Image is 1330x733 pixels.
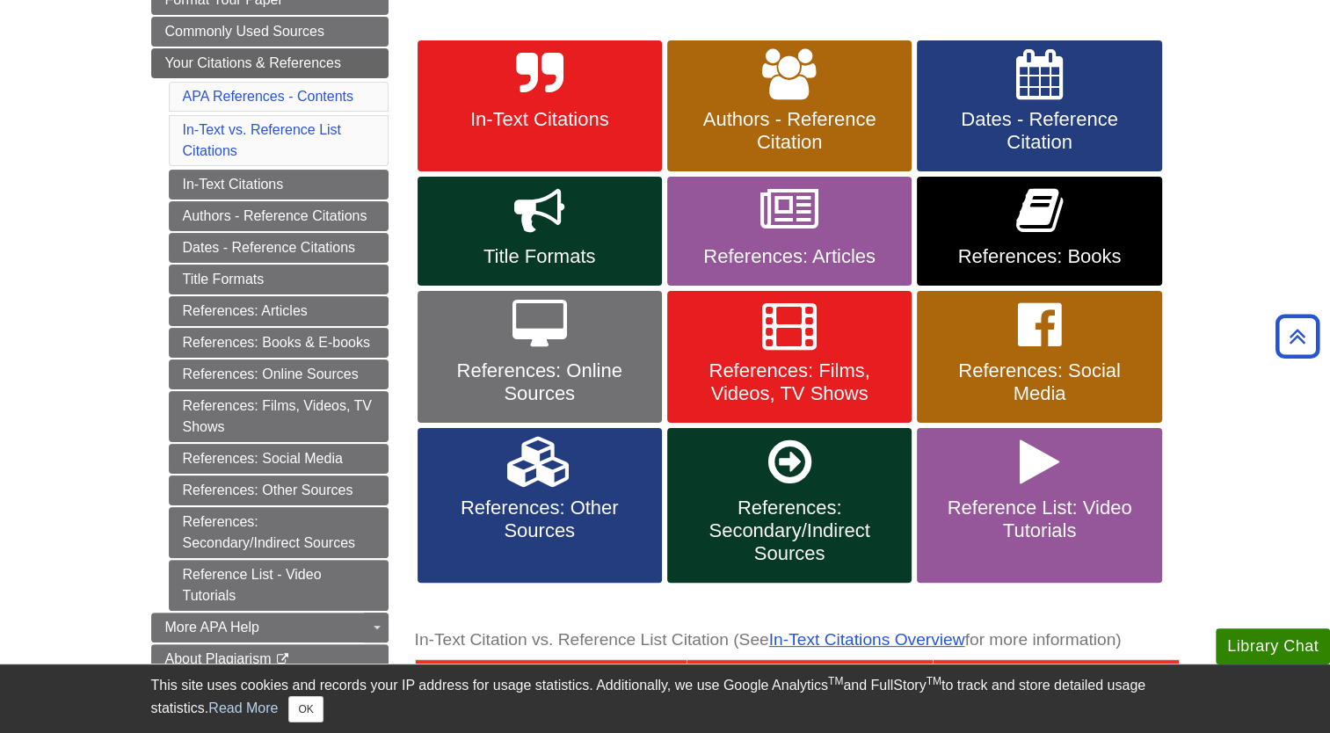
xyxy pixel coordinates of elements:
[169,560,389,611] a: Reference List - Video Tutorials
[169,328,389,358] a: References: Books & E-books
[930,108,1148,154] span: Dates - Reference Citation
[169,201,389,231] a: Authors - Reference Citations
[169,170,389,200] a: In-Text Citations
[930,245,1148,268] span: References: Books
[169,233,389,263] a: Dates - Reference Citations
[418,428,662,583] a: References: Other Sources
[165,620,259,635] span: More APA Help
[151,644,389,674] a: About Plagiarism
[431,108,649,131] span: In-Text Citations
[151,613,389,642] a: More APA Help
[917,40,1161,172] a: Dates - Reference Citation
[183,122,342,158] a: In-Text vs. Reference List Citations
[667,40,912,172] a: Authors - Reference Citation
[169,391,389,442] a: References: Films, Videos, TV Shows
[151,17,389,47] a: Commonly Used Sources
[151,675,1180,722] div: This site uses cookies and records your IP address for usage statistics. Additionally, we use Goo...
[169,296,389,326] a: References: Articles
[1269,324,1326,348] a: Back to Top
[165,24,324,39] span: Commonly Used Sources
[418,291,662,423] a: References: Online Sources
[828,675,843,687] sup: TM
[165,55,341,70] span: Your Citations & References
[680,497,898,565] span: References: Secondary/Indirect Sources
[431,245,649,268] span: Title Formats
[275,654,290,665] i: This link opens in a new window
[769,630,965,649] a: In-Text Citations Overview
[917,291,1161,423] a: References: Social Media
[680,359,898,405] span: References: Films, Videos, TV Shows
[667,291,912,423] a: References: Films, Videos, TV Shows
[1216,628,1330,664] button: Library Chat
[431,497,649,542] span: References: Other Sources
[169,265,389,294] a: Title Formats
[930,359,1148,405] span: References: Social Media
[927,675,941,687] sup: TM
[169,507,389,558] a: References: Secondary/Indirect Sources
[917,177,1161,286] a: References: Books
[169,444,389,474] a: References: Social Media
[208,700,278,715] a: Read More
[917,428,1161,583] a: Reference List: Video Tutorials
[169,475,389,505] a: References: Other Sources
[151,48,389,78] a: Your Citations & References
[415,621,1180,660] caption: In-Text Citation vs. Reference List Citation (See for more information)
[165,651,272,666] span: About Plagiarism
[680,245,898,268] span: References: Articles
[667,177,912,286] a: References: Articles
[169,359,389,389] a: References: Online Sources
[680,108,898,154] span: Authors - Reference Citation
[667,428,912,583] a: References: Secondary/Indirect Sources
[183,89,353,104] a: APA References - Contents
[431,359,649,405] span: References: Online Sources
[930,497,1148,542] span: Reference List: Video Tutorials
[288,696,323,722] button: Close
[418,40,662,172] a: In-Text Citations
[418,177,662,286] a: Title Formats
